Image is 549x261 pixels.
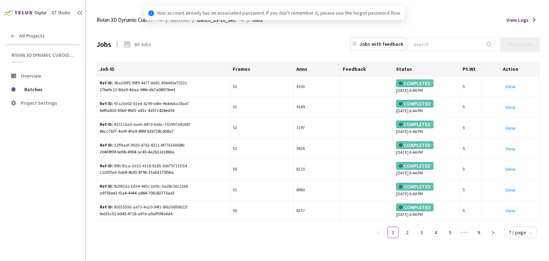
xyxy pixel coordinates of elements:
div: fed33c51-b045-4718-a97e-a9aff59fa6d4 [100,211,227,217]
td: 5 [460,118,482,138]
th: Frames [230,62,294,77]
div: Jobs [97,39,111,50]
div: Create Jobs [507,41,533,47]
li: 5 [444,227,456,238]
a: View [505,125,515,131]
td: 51 [230,97,294,118]
td: 5 [460,138,482,159]
span: View Logs [506,16,529,24]
div: 8501559d-ae73-4a20-94f1-86b26890b22f [100,204,191,211]
span: right [491,231,495,235]
th: Action [482,62,540,77]
a: 3 [416,227,427,238]
td: 1197 [293,118,340,138]
li: Previous Page [373,227,384,238]
td: 8237 [293,201,340,221]
div: COMPLETED [396,203,434,211]
div: 27be9c13-8da9-4daa-94fe-db7a08079ee1 [100,87,227,93]
td: 5 [460,77,482,97]
td: 51 [230,138,294,159]
a: View [505,207,515,214]
a: Batches [169,16,191,24]
div: 89fc93ca-2d13-4318-8185-3bb757132f14 [100,163,191,169]
td: 8960 [293,180,340,201]
b: Ref ID: [100,142,113,148]
li: 1 [387,227,399,238]
td: 8115 [293,159,340,180]
td: 51 [230,77,294,97]
b: Ref ID: [100,183,113,189]
button: right [487,227,499,238]
div: bef0a810-65b0-4601-a81c-4d57c428ed36 [100,107,227,114]
a: View [505,83,515,90]
span: Overview [21,73,41,79]
b: Ref ID: [100,80,113,85]
th: Status [393,62,460,77]
div: 97a20d02-61ed-4299-b4fe-964eb6a18ae7 [100,100,191,107]
button: left [373,227,384,238]
a: 4 [430,227,441,238]
a: 1 [387,227,398,238]
a: View [505,104,515,110]
td: 5616 [293,138,340,159]
div: 8ecc7637-4adf-40a9-886f-b2b728cdb8a7 [100,128,227,135]
div: Page Size [504,227,537,235]
span: All Projects [19,33,45,39]
td: 51 [230,118,294,138]
div: [DATE] 6:44 PM [396,100,456,114]
a: 5 [445,227,455,238]
th: Feedback [340,62,393,77]
span: info-circle [148,10,154,16]
a: 2 [402,227,412,238]
div: GT Studio [51,9,70,16]
a: View [505,187,515,193]
div: [DATE] 6:44 PM [396,162,456,177]
td: 50 [230,201,294,221]
div: [DATE] 6:44 PM [396,120,456,135]
b: Ref ID: [100,204,113,210]
b: Ref ID: [100,122,113,127]
li: Next Page [487,227,499,238]
div: c1207fad-0ab8-4b93-879b-33ab3175f56a [100,169,227,176]
span: 7 / page [509,227,533,238]
div: Jobs with feedback [360,40,403,48]
div: COMPLETED [396,100,434,108]
td: 50 [230,159,294,180]
div: 96a390f5-99f9-4477-8d81-894445e70231 [100,80,191,87]
th: Job ID [97,62,230,77]
span: ••• [459,227,470,238]
div: COMPLETED [396,141,434,149]
li: 2 [401,227,413,238]
div: COMPLETED [396,79,434,87]
a: View [505,166,515,172]
th: Pt.Wt [460,62,482,77]
div: [DATE] 6:44 PM [396,79,456,94]
span: Rivian 3D Dynamic Cuboids[2024-25] [11,52,75,58]
th: Anns [293,62,340,77]
div: 20469f09-bd0b-4904-ac45-4a2b31e186ba [100,149,227,156]
a: View [505,146,515,152]
a: 9 [473,227,484,238]
div: [DATE] 6:44 PM [396,203,456,218]
span: Project Settings [21,100,57,106]
div: 51ff4adf-90d0-4792-8321-8f77616068fb [100,142,191,149]
input: Search [409,38,485,51]
div: [DATE] 6:44 PM [396,183,456,197]
div: [DATE] 6:44 PM [396,141,456,156]
td: 5 [460,97,482,118]
li: Next 5 Pages [459,227,470,238]
div: 415116ad-eae5-447d-bd6c-765997d41687 [100,121,191,128]
div: COMPLETED [396,183,434,191]
div: fb2f83da-b534-483c-bd9c-5ad8c50c22b6 [100,183,191,190]
span: Your account already has an associated password. If you don't remember it, please use the forgot ... [157,9,401,17]
span: Rivian 3D Dynamic Cuboids[2024-25] [97,16,154,24]
b: Ref ID: [100,101,113,106]
td: 9149 [293,97,340,118]
div: COMPLETED [396,162,434,170]
b: Ref ID: [100,163,113,168]
td: 4163 [293,77,340,97]
div: COMPLETED [396,120,434,128]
